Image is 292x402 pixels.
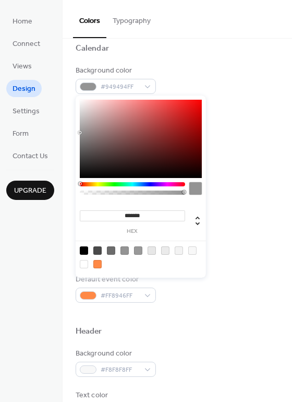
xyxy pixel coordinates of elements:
span: Home [13,17,32,28]
div: rgb(255, 255, 255) [80,260,88,268]
div: rgb(0, 0, 0) [80,246,88,255]
a: Contact Us [6,147,54,164]
div: Header [76,326,102,337]
label: hex [80,229,185,234]
div: rgb(74, 74, 74) [93,246,102,255]
a: Connect [6,35,46,52]
span: Contact Us [13,151,48,162]
div: rgb(235, 235, 235) [161,246,169,255]
div: rgb(243, 243, 243) [175,246,183,255]
span: Views [13,62,32,73]
div: Text color [76,390,154,401]
a: Views [6,57,38,75]
span: Settings [13,107,40,117]
div: Default event color [76,274,154,285]
span: Form [13,129,29,140]
span: Connect [13,39,40,50]
div: rgb(255, 137, 70) [93,260,102,268]
button: Upgrade [6,181,54,200]
a: Settings [6,102,46,120]
span: #F8F8F8FF [101,365,139,376]
a: Design [6,80,42,97]
div: rgb(248, 248, 248) [188,246,197,255]
span: Upgrade [14,186,46,197]
div: rgb(153, 153, 153) [134,246,142,255]
span: #949494FF [101,82,139,93]
div: rgb(148, 148, 148) [120,246,129,255]
span: #FF8946FF [101,291,139,302]
div: Background color [76,348,154,359]
div: Calendar [76,43,109,54]
div: Background color [76,65,154,76]
div: rgb(231, 231, 231) [148,246,156,255]
span: Design [13,84,35,95]
div: rgb(108, 108, 108) [107,246,115,255]
a: Form [6,125,35,142]
a: Home [6,13,39,30]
